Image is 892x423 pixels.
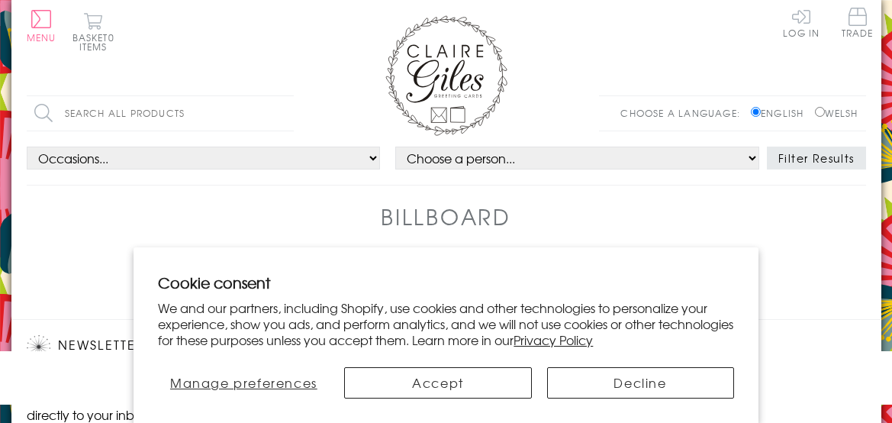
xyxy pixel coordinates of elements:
[547,367,734,399] button: Decline
[27,96,294,131] input: Search all products
[620,106,748,120] p: Choose a language:
[170,373,317,392] span: Manage preferences
[27,31,56,44] span: Menu
[381,201,511,232] h1: Billboard
[815,107,825,117] input: Welsh
[385,15,507,136] img: Claire Giles Greetings Cards
[842,8,874,40] a: Trade
[783,8,820,37] a: Log In
[27,10,56,42] button: Menu
[27,335,286,358] h2: Newsletter
[815,106,858,120] label: Welsh
[751,107,761,117] input: English
[767,147,866,170] button: Filter Results
[72,12,114,51] button: Basket0 items
[279,96,294,131] input: Search
[842,8,874,37] span: Trade
[158,367,329,399] button: Manage preferences
[158,300,733,347] p: We and our partners, including Shopify, use cookies and other technologies to personalize your ex...
[344,367,531,399] button: Accept
[514,331,593,349] a: Privacy Policy
[158,272,733,293] h2: Cookie consent
[751,106,811,120] label: English
[79,31,114,53] span: 0 items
